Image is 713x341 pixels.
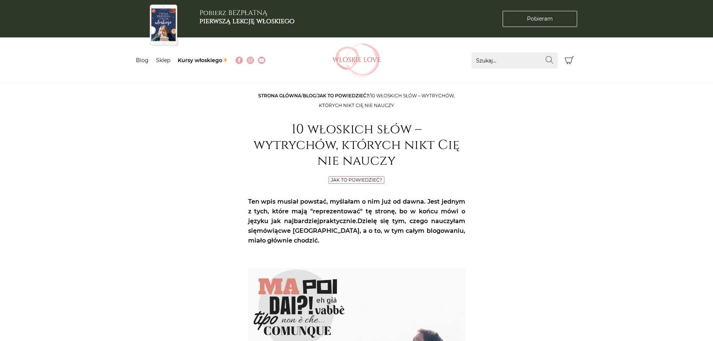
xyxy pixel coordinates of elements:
[332,43,381,77] img: Włoskielove
[136,57,149,64] a: Blog
[248,122,465,169] h1: 10 włoskich słów – wytrychów, których nikt Cię nie nauczy
[199,16,295,26] b: pierwszą lekcję włoskiego
[331,177,382,183] a: Jak to powiedzieć?
[258,93,455,108] span: / / /
[156,57,170,64] a: Sklep
[257,227,281,234] strong: mówiąc
[527,15,553,23] span: Pobieram
[472,52,558,68] input: Szukaj...
[258,93,301,98] a: Strona główna
[319,217,357,225] strong: praktycznie.
[303,93,316,98] a: Blog
[222,57,228,63] img: ✨
[317,93,369,98] a: Jak to powiedzieć?
[248,197,465,246] p: Ten wpis musiał powstać, myślałam o nim już od dawna. Jest jednym z tych, które mają "reprezentow...
[503,11,577,27] a: Pobieram
[319,93,455,108] span: 10 włoskich słów – wytrychów, których nikt Cię nie nauczy
[199,9,295,25] h3: Pobierz BEZPŁATNĄ
[178,57,228,64] a: Kursy włoskiego
[561,52,578,68] button: Koszyk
